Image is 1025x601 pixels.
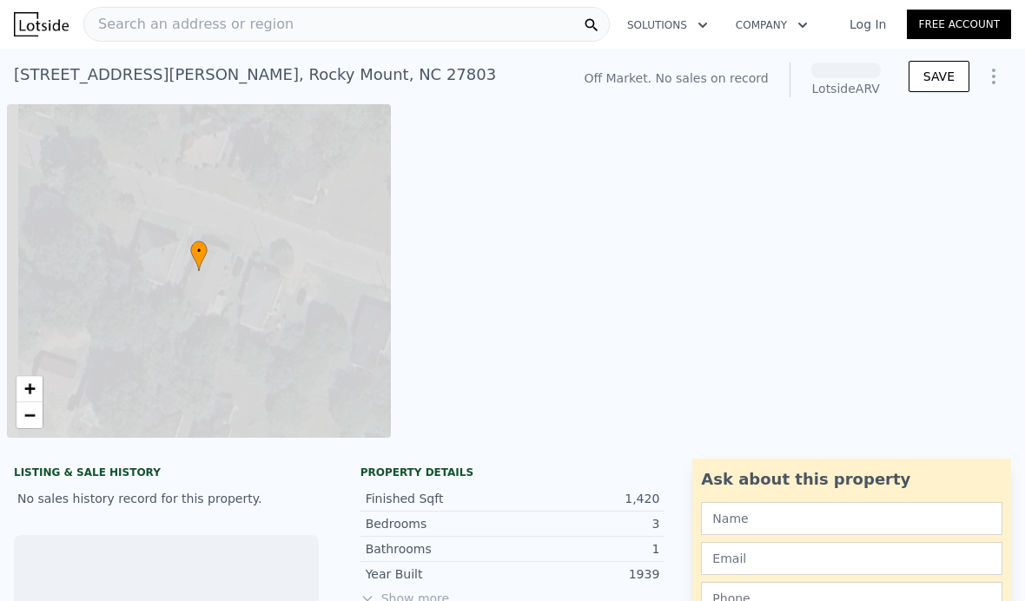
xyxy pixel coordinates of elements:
button: SAVE [909,61,969,92]
div: Off Market. No sales on record [584,69,768,87]
div: Property details [360,466,665,479]
a: Zoom in [17,376,43,402]
a: Free Account [907,10,1011,39]
span: • [190,243,208,259]
div: Ask about this property [701,467,1002,492]
div: 1,420 [512,490,659,507]
span: Search an address or region [84,14,294,35]
div: No sales history record for this property. [14,483,319,514]
a: Log In [829,16,907,33]
a: Zoom out [17,402,43,428]
div: Bedrooms [366,515,512,532]
span: + [24,378,36,400]
div: Lotside ARV [811,80,881,97]
span: − [24,404,36,426]
div: 1939 [512,565,659,583]
input: Name [701,502,1002,535]
input: Email [701,542,1002,575]
div: 1 [512,540,659,558]
button: Company [722,10,822,41]
div: Finished Sqft [366,490,512,507]
img: Lotside [14,12,69,36]
div: [STREET_ADDRESS][PERSON_NAME] , Rocky Mount , NC 27803 [14,63,496,87]
div: Bathrooms [366,540,512,558]
div: • [190,241,208,271]
div: Year Built [366,565,512,583]
button: Solutions [613,10,722,41]
div: LISTING & SALE HISTORY [14,466,319,483]
button: Show Options [976,59,1011,94]
div: 3 [512,515,659,532]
